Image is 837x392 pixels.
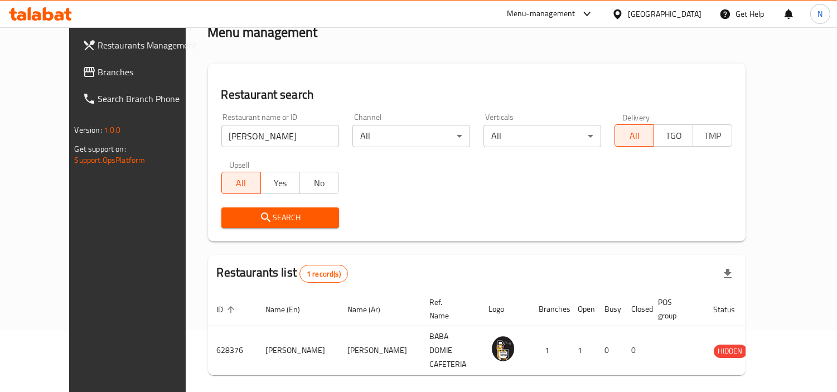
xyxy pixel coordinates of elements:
span: Status [714,303,750,316]
div: Export file [714,260,741,287]
div: All [352,125,470,147]
span: Search Branch Phone [98,92,200,105]
th: Logo [480,292,530,326]
img: Baba Domie [489,335,517,362]
td: 628376 [208,326,257,375]
span: All [620,128,650,144]
span: Name (Ar) [348,303,395,316]
span: Name (En) [266,303,315,316]
span: No [304,175,335,191]
span: Yes [265,175,296,191]
label: Upsell [229,161,250,168]
td: 0 [596,326,623,375]
a: Support.OpsPlatform [75,153,146,167]
span: Branches [98,65,200,79]
div: All [483,125,601,147]
span: TMP [698,128,728,144]
td: [PERSON_NAME] [257,326,339,375]
span: HIDDEN [714,345,747,357]
a: Search Branch Phone [74,85,209,112]
button: All [221,172,261,194]
span: Restaurants Management [98,38,200,52]
div: HIDDEN [714,345,747,358]
span: 1.0.0 [104,123,121,137]
td: [PERSON_NAME] [339,326,421,375]
label: Delivery [622,113,650,121]
th: Closed [623,292,650,326]
div: [GEOGRAPHIC_DATA] [628,8,701,20]
a: Branches [74,59,209,85]
div: Menu-management [507,7,575,21]
a: Restaurants Management [74,32,209,59]
h2: Restaurants list [217,264,348,283]
button: All [615,124,654,147]
span: ID [217,303,238,316]
td: 0 [623,326,650,375]
span: Search [230,211,330,225]
h2: Menu management [208,23,318,41]
span: POS group [659,296,691,322]
span: Ref. Name [430,296,467,322]
td: 1 [569,326,596,375]
div: Total records count [299,265,348,283]
td: 1 [530,326,569,375]
button: Search [221,207,339,228]
span: TGO [659,128,689,144]
table: enhanced table [208,292,802,375]
th: Open [569,292,596,326]
button: TGO [654,124,693,147]
button: TMP [693,124,732,147]
td: BABA DOMIE CAFETERIA [421,326,480,375]
span: Get support on: [75,142,126,156]
th: Busy [596,292,623,326]
span: Version: [75,123,102,137]
span: 1 record(s) [300,269,347,279]
span: All [226,175,257,191]
span: N [817,8,823,20]
input: Search for restaurant name or ID.. [221,125,339,147]
button: Yes [260,172,300,194]
h2: Restaurant search [221,86,733,103]
button: No [299,172,339,194]
th: Branches [530,292,569,326]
